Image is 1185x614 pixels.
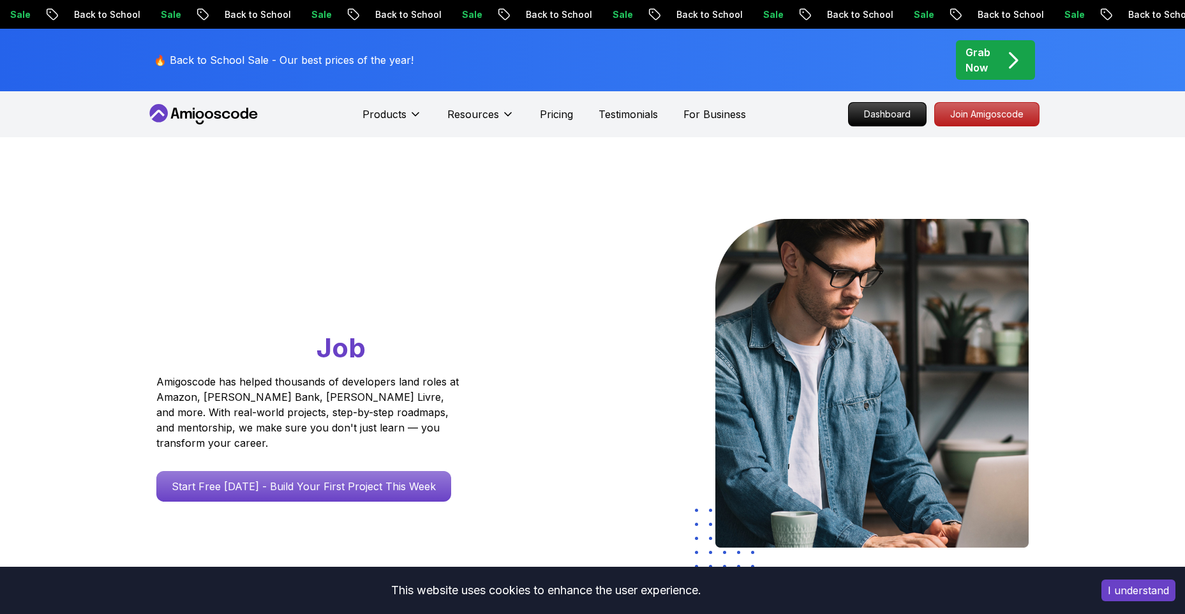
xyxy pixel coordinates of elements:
a: Start Free [DATE] - Build Your First Project This Week [156,471,451,502]
p: Grab Now [965,45,990,75]
a: Testimonials [599,107,658,122]
a: Pricing [540,107,573,122]
p: Sale [873,8,914,21]
p: Sale [1024,8,1064,21]
p: Back to School [485,8,572,21]
p: Sale [120,8,161,21]
p: Amigoscode has helped thousands of developers land roles at Amazon, [PERSON_NAME] Bank, [PERSON_N... [156,374,463,451]
p: Resources [447,107,499,122]
a: Dashboard [848,102,927,126]
p: Back to School [33,8,120,21]
span: Job [317,331,366,364]
p: Back to School [1087,8,1174,21]
a: Join Amigoscode [934,102,1040,126]
p: Join Amigoscode [935,103,1039,126]
p: Dashboard [849,103,926,126]
p: 🔥 Back to School Sale - Our best prices of the year! [154,52,414,68]
button: Accept cookies [1101,580,1175,601]
button: Resources [447,107,514,132]
p: Back to School [937,8,1024,21]
p: Back to School [786,8,873,21]
div: This website uses cookies to enhance the user experience. [10,576,1082,604]
h1: Go From Learning to Hired: Master Java, Spring Boot & Cloud Skills That Get You the [156,219,508,366]
button: Products [362,107,422,132]
p: Sale [421,8,462,21]
p: Sale [572,8,613,21]
p: Products [362,107,406,122]
p: Back to School [636,8,722,21]
p: Back to School [334,8,421,21]
img: hero [715,219,1029,548]
a: For Business [683,107,746,122]
p: Sale [271,8,311,21]
p: Back to School [184,8,271,21]
p: Sale [722,8,763,21]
